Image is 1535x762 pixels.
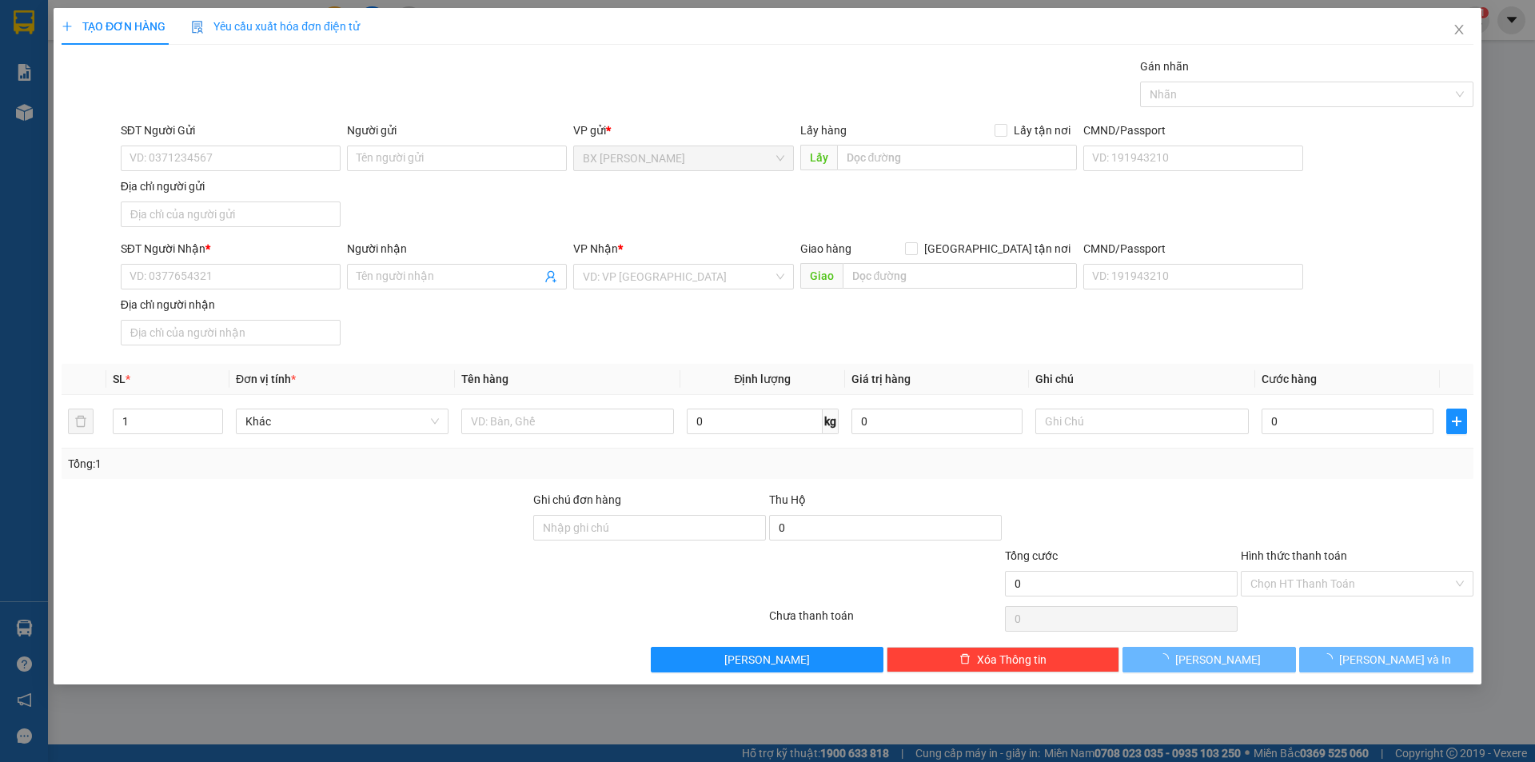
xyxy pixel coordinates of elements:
span: Giao hàng [800,242,851,255]
input: Dọc đường [843,263,1077,289]
div: CMND/Passport [1083,240,1303,257]
span: close [1453,23,1465,36]
button: [PERSON_NAME] và In [1300,647,1473,672]
span: Giá trị hàng [851,373,911,385]
button: [PERSON_NAME] [1122,647,1296,672]
span: Tổng cước [1005,549,1058,562]
div: CMND/Passport [1083,122,1303,139]
span: plus [62,21,73,32]
div: Tổng: 1 [68,455,592,473]
div: Địa chỉ người nhận [121,296,341,313]
span: VP Nhận [574,242,619,255]
label: Hình thức thanh toán [1241,549,1347,562]
span: Đơn vị tính [236,373,296,385]
div: Người nhận [347,240,567,257]
button: deleteXóa Thông tin [887,647,1120,672]
span: BX Cao Lãnh [584,146,784,170]
label: Ghi chú đơn hàng [533,493,621,506]
div: Chưa thanh toán [767,607,1003,635]
span: [PERSON_NAME] [725,651,811,668]
span: Định lượng [735,373,791,385]
span: kg [823,409,839,434]
span: loading [1158,653,1176,664]
span: Cước hàng [1262,373,1317,385]
span: loading [1322,653,1339,664]
button: plus [1446,409,1467,434]
input: VD: Bàn, Ghế [461,409,674,434]
span: Xóa Thông tin [977,651,1047,668]
input: Địa chỉ của người gửi [121,201,341,227]
span: Lấy [800,145,837,170]
div: SĐT Người Gửi [121,122,341,139]
span: SL [113,373,126,385]
button: delete [68,409,94,434]
span: Tên hàng [461,373,508,385]
span: Thu Hộ [769,493,806,506]
span: Giao [800,263,843,289]
span: Lấy hàng [800,124,847,137]
div: SĐT Người Nhận [121,240,341,257]
span: user-add [545,270,558,283]
span: TẠO ĐƠN HÀNG [62,20,165,33]
span: plus [1447,415,1466,428]
span: delete [959,653,971,666]
span: Lấy tận nơi [1007,122,1077,139]
input: Ghi chú đơn hàng [533,515,766,541]
button: Close [1437,8,1481,53]
div: Người gửi [347,122,567,139]
label: Gán nhãn [1140,60,1189,73]
th: Ghi chú [1030,364,1255,395]
input: Ghi Chú [1036,409,1249,434]
input: Địa chỉ của người nhận [121,320,341,345]
span: [GEOGRAPHIC_DATA] tận nơi [918,240,1077,257]
input: Dọc đường [837,145,1077,170]
button: [PERSON_NAME] [652,647,884,672]
input: 0 [851,409,1023,434]
div: Địa chỉ người gửi [121,178,341,195]
span: [PERSON_NAME] và In [1339,651,1451,668]
span: Khác [245,409,439,433]
div: VP gửi [574,122,794,139]
span: [PERSON_NAME] [1176,651,1262,668]
img: icon [191,21,204,34]
span: Yêu cầu xuất hóa đơn điện tử [191,20,360,33]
